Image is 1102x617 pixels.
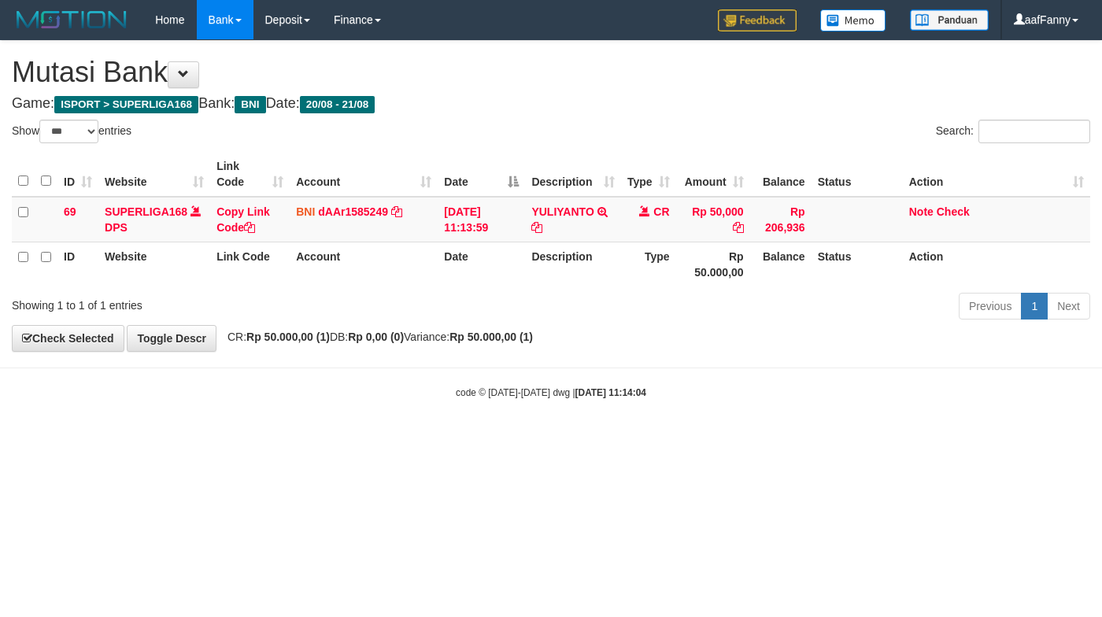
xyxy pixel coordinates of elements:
td: [DATE] 11:13:59 [438,197,525,242]
a: Previous [959,293,1022,320]
th: ID [57,242,98,286]
th: Description: activate to sort column ascending [525,152,620,197]
th: Rp 50.000,00 [676,242,750,286]
h4: Game: Bank: Date: [12,96,1090,112]
th: Type: activate to sort column ascending [621,152,676,197]
div: Showing 1 to 1 of 1 entries [12,291,447,313]
h1: Mutasi Bank [12,57,1090,88]
th: Action: activate to sort column ascending [903,152,1090,197]
a: Copy dAAr1585249 to clipboard [391,205,402,218]
th: Link Code [210,242,290,286]
label: Search: [936,120,1090,143]
th: Account: activate to sort column ascending [290,152,438,197]
a: 1 [1021,293,1048,320]
strong: [DATE] 11:14:04 [575,387,646,398]
img: MOTION_logo.png [12,8,131,31]
a: Note [909,205,934,218]
span: 69 [64,205,76,218]
th: Type [621,242,676,286]
span: 20/08 - 21/08 [300,96,375,113]
strong: Rp 0,00 (0) [348,331,404,343]
input: Search: [978,120,1090,143]
th: Date [438,242,525,286]
th: Website [98,242,210,286]
strong: Rp 50.000,00 (1) [449,331,533,343]
th: Status [812,152,903,197]
span: CR: DB: Variance: [220,331,533,343]
img: Feedback.jpg [718,9,797,31]
a: Check [937,205,970,218]
span: CR [653,205,669,218]
a: Copy Rp 50,000 to clipboard [733,221,744,234]
th: Link Code: activate to sort column ascending [210,152,290,197]
span: BNI [235,96,265,113]
img: panduan.png [910,9,989,31]
a: Copy YULIYANTO to clipboard [531,221,542,234]
td: Rp 50,000 [676,197,750,242]
th: Balance [750,152,812,197]
a: Copy Link Code [216,205,270,234]
a: Toggle Descr [127,325,216,352]
th: ID: activate to sort column ascending [57,152,98,197]
a: dAAr1585249 [318,205,388,218]
span: BNI [296,205,315,218]
small: code © [DATE]-[DATE] dwg | [456,387,646,398]
th: Account [290,242,438,286]
a: YULIYANTO [531,205,594,218]
a: Next [1047,293,1090,320]
th: Description [525,242,620,286]
th: Action [903,242,1090,286]
td: DPS [98,197,210,242]
label: Show entries [12,120,131,143]
span: ISPORT > SUPERLIGA168 [54,96,198,113]
a: Check Selected [12,325,124,352]
strong: Rp 50.000,00 (1) [246,331,330,343]
th: Amount: activate to sort column ascending [676,152,750,197]
th: Balance [750,242,812,286]
td: Rp 206,936 [750,197,812,242]
select: Showentries [39,120,98,143]
th: Status [812,242,903,286]
img: Button%20Memo.svg [820,9,886,31]
th: Date: activate to sort column descending [438,152,525,197]
th: Website: activate to sort column ascending [98,152,210,197]
a: SUPERLIGA168 [105,205,187,218]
